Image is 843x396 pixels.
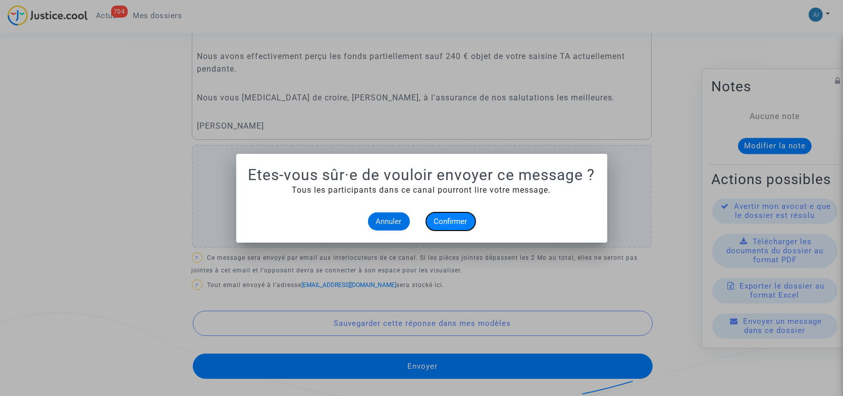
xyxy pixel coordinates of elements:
span: Annuler [376,217,402,226]
h1: Etes-vous sûr·e de vouloir envoyer ce message ? [248,166,595,184]
span: Tous les participants dans ce canal pourront lire votre message. [292,185,551,195]
button: Confirmer [426,212,476,231]
span: Confirmer [434,217,467,226]
button: Annuler [368,212,410,231]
